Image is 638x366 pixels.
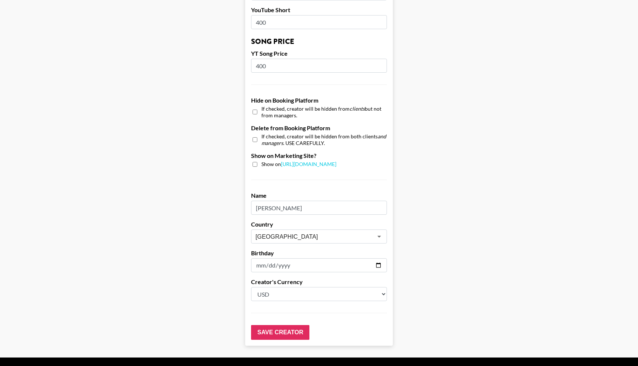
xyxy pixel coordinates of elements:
a: [URL][DOMAIN_NAME] [281,161,336,167]
span: Show on [261,161,336,168]
label: Country [251,221,387,228]
em: and managers [261,133,386,146]
span: If checked, creator will be hidden from but not from managers. [261,106,387,118]
label: Birthday [251,249,387,257]
h3: Song Price [251,38,387,45]
button: Open [374,231,384,242]
label: YouTube Short [251,6,387,14]
label: Show on Marketing Site? [251,152,387,159]
label: YT Song Price [251,50,387,57]
label: Creator's Currency [251,278,387,286]
label: Name [251,192,387,199]
span: If checked, creator will be hidden from both clients . USE CAREFULLY. [261,133,387,146]
label: Hide on Booking Platform [251,97,387,104]
em: clients [350,106,365,112]
input: Save Creator [251,325,309,340]
label: Delete from Booking Platform [251,124,387,132]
